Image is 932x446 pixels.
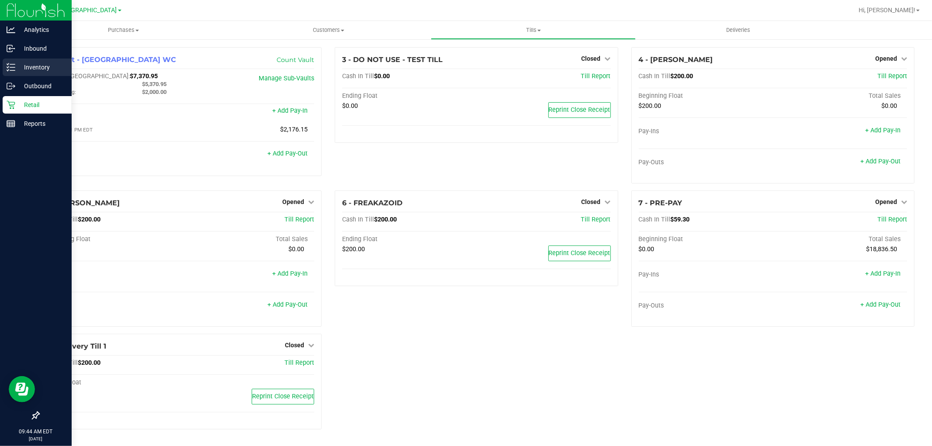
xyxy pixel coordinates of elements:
span: 1 - Vault - [GEOGRAPHIC_DATA] WC [46,55,176,64]
a: Till Report [284,216,314,223]
span: Opened [875,198,897,205]
span: $2,000.00 [142,89,166,95]
a: Tills [431,21,636,39]
p: Analytics [15,24,68,35]
span: Reprint Close Receipt [549,106,610,114]
button: Reprint Close Receipt [548,102,611,118]
inline-svg: Retail [7,100,15,109]
span: $200.00 [342,245,365,253]
span: 7 - PRE-PAY [639,199,683,207]
span: 4 - [PERSON_NAME] [639,55,713,64]
span: $200.00 [639,102,662,110]
p: Inventory [15,62,68,73]
div: Pay-Ins [46,108,180,116]
span: Reprint Close Receipt [549,249,610,257]
span: Purchases [21,26,226,34]
a: + Add Pay-Out [267,150,308,157]
span: $0.00 [881,102,897,110]
span: Opened [875,55,897,62]
span: $0.00 [374,73,390,80]
div: Pay-Ins [639,271,773,279]
span: Tills [431,26,635,34]
a: + Add Pay-In [272,107,308,114]
span: Cash In Till [639,73,671,80]
a: + Add Pay-In [865,127,901,134]
p: Reports [15,118,68,129]
span: $2,176.15 [280,126,308,133]
span: Closed [285,342,304,349]
a: Purchases [21,21,226,39]
div: Beginning Float [639,235,773,243]
div: Pay-Outs [46,151,180,159]
inline-svg: Outbound [7,82,15,90]
span: Cash In Till [639,216,671,223]
a: Customers [226,21,431,39]
button: Reprint Close Receipt [252,389,314,405]
span: $0.00 [288,245,304,253]
inline-svg: Inbound [7,44,15,53]
p: 09:44 AM EDT [4,428,68,436]
span: 3 - DO NOT USE - TEST TILL [342,55,443,64]
span: $0.00 [342,102,358,110]
a: Manage Sub-Vaults [259,75,314,82]
span: $200.00 [374,216,397,223]
span: $200.00 [78,216,100,223]
div: Pay-Outs [46,302,180,310]
span: Customers [226,26,430,34]
span: $200.00 [671,73,693,80]
span: 5 - [PERSON_NAME] [46,199,120,207]
inline-svg: Reports [7,119,15,128]
div: Beginning Float [639,92,773,100]
inline-svg: Inventory [7,63,15,72]
button: Reprint Close Receipt [548,245,611,261]
a: Till Report [581,73,611,80]
span: $18,836.50 [866,245,897,253]
a: Till Report [877,73,907,80]
div: Ending Float [46,379,180,387]
div: Total Sales [180,235,314,243]
div: Pay-Ins [639,128,773,135]
div: Pay-Ins [46,271,180,279]
a: + Add Pay-In [865,270,901,277]
p: Outbound [15,81,68,91]
a: + Add Pay-In [272,270,308,277]
div: Total Sales [773,92,907,100]
p: [DATE] [4,436,68,442]
a: Till Report [877,216,907,223]
inline-svg: Analytics [7,25,15,34]
a: + Add Pay-Out [860,301,901,308]
p: Inbound [15,43,68,54]
span: Closed [582,55,601,62]
span: Deliveries [714,26,762,34]
div: Ending Float [342,235,476,243]
span: Opened [282,198,304,205]
span: Hi, [PERSON_NAME]! [859,7,915,14]
span: $5,370.95 [142,81,166,87]
div: Pay-Outs [639,159,773,166]
span: Cash In Till [342,73,374,80]
span: Reprint Close Receipt [252,393,314,400]
span: Closed [582,198,601,205]
a: Till Report [284,359,314,366]
span: $200.00 [78,359,100,366]
span: 6 - FREAKAZOID [342,199,402,207]
span: [GEOGRAPHIC_DATA] [57,7,117,14]
a: Till Report [581,216,611,223]
a: Count Vault [277,56,314,64]
div: Pay-Outs [639,302,773,310]
iframe: Resource center [9,376,35,402]
span: Cash In [GEOGRAPHIC_DATA]: [46,73,130,80]
p: Retail [15,100,68,110]
div: Beginning Float [46,235,180,243]
span: $7,370.95 [130,73,158,80]
div: Ending Float [342,92,476,100]
span: 8 - Delivery Till 1 [46,342,106,350]
div: Total Sales [773,235,907,243]
a: + Add Pay-Out [267,301,308,308]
